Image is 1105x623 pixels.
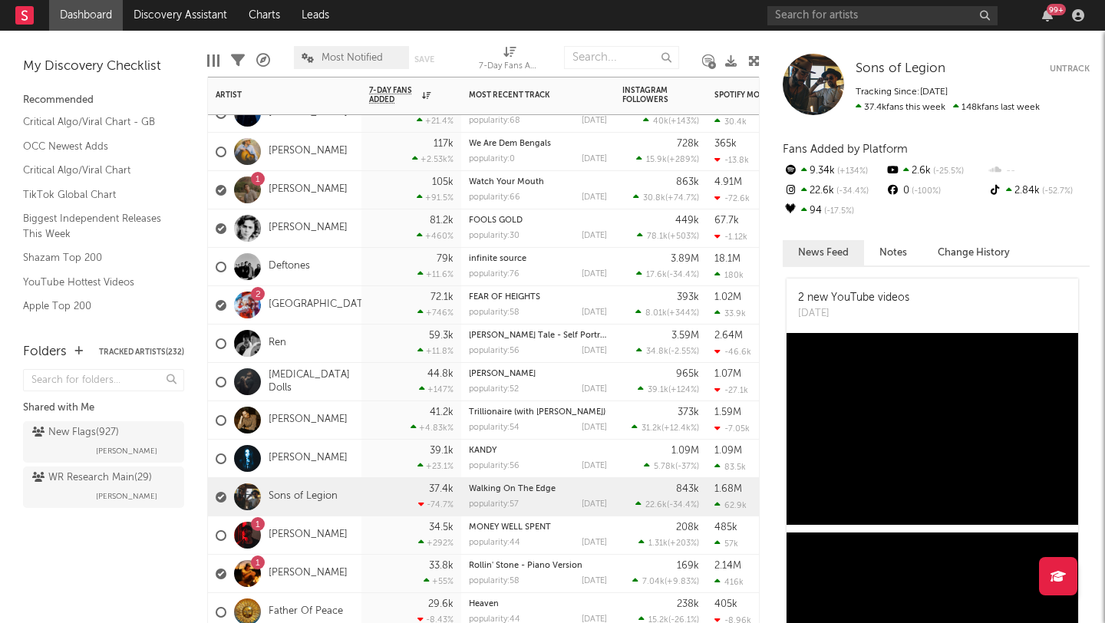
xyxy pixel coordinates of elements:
div: 34.5k [429,522,454,532]
div: 0 [885,181,987,201]
div: 117k [434,139,454,149]
div: Rollin' Stone - Piano Version [469,562,607,570]
div: +21.4 % [417,116,454,126]
span: +143 % [671,117,697,126]
div: My Discovery Checklist [23,58,184,76]
div: Recommended [23,91,184,110]
div: [DATE] [582,232,607,240]
div: 44.8k [427,369,454,379]
div: New Flags ( 927 ) [32,424,119,442]
a: infinite source [469,255,526,263]
a: New Flags(927)[PERSON_NAME] [23,421,184,463]
div: 30.4k [714,117,747,127]
div: 79k [437,254,454,264]
span: -2.55 % [671,348,697,356]
div: 416k [714,577,744,587]
input: Search... [564,46,679,69]
div: 1.09M [714,446,742,456]
div: 7-Day Fans Added (7-Day Fans Added) [479,38,540,83]
span: 78.1k [647,232,668,241]
div: Heaven [469,600,607,608]
div: FEAR OF HEIGHTS [469,293,607,302]
div: 965k [676,369,699,379]
div: -46.6k [714,347,751,357]
span: 5.78k [654,463,675,471]
div: MONEY WELL SPENT [469,523,607,532]
div: Anna [469,370,607,378]
div: +4.83k % [411,423,454,433]
div: +460 % [417,231,454,241]
div: Edit Columns [207,38,219,83]
a: FOOLS GOLD [469,216,523,225]
input: Search for artists [767,6,998,25]
div: 22.6k [783,181,885,201]
div: [DATE] [582,385,607,394]
span: 17.6k [646,271,667,279]
a: [PERSON_NAME] [269,529,348,542]
div: 2.14M [714,561,741,571]
div: 180k [714,270,744,280]
div: -13.8k [714,155,749,165]
div: [DATE] [798,306,909,321]
a: Ren [269,337,286,350]
div: 3.89M [671,254,699,264]
div: 33.9k [714,308,746,318]
a: MONEY WELL SPENT [469,523,551,532]
div: 59.3k [429,331,454,341]
a: Apple Top 200 [23,298,169,315]
div: 1.07M [714,369,741,379]
div: 94 [783,201,885,221]
div: +91.5 % [417,193,454,203]
span: Fans Added by Platform [783,143,908,155]
a: Critical Algo/Viral Chart [23,162,169,179]
div: 67.7k [714,216,739,226]
span: 148k fans last week [856,103,1040,112]
span: [PERSON_NAME] [96,487,157,506]
div: ( ) [636,154,699,164]
div: popularity: 76 [469,270,520,279]
span: -100 % [909,187,941,196]
div: Watch Your Mouth [469,178,607,186]
div: 208k [676,522,699,532]
a: [PERSON_NAME] [469,370,536,378]
div: +147 % [419,384,454,394]
div: ( ) [638,384,699,394]
a: [PERSON_NAME] [269,222,348,235]
div: [DATE] [582,270,607,279]
span: +203 % [670,539,697,548]
div: ( ) [643,116,699,126]
div: 83.5k [714,462,746,472]
div: ( ) [635,308,699,318]
div: 4.91M [714,177,742,187]
div: popularity: 56 [469,347,520,355]
div: +11.6 % [417,269,454,279]
div: ( ) [637,231,699,241]
div: -1.12k [714,232,747,242]
span: 40k [653,117,668,126]
div: [DATE] [582,539,607,547]
div: ( ) [644,461,699,471]
a: KANDY [469,447,496,455]
div: ( ) [633,193,699,203]
span: 15.9k [646,156,667,164]
div: popularity: 66 [469,193,520,202]
div: -27.1k [714,385,748,395]
div: 238k [677,599,699,609]
div: +23.1 % [417,461,454,471]
div: 863k [676,177,699,187]
span: -25.5 % [931,167,964,176]
a: Biggest Independent Releases This Week [23,210,169,242]
div: popularity: 44 [469,539,520,547]
span: 39.1k [648,386,668,394]
div: -7.05k [714,424,750,433]
a: [PERSON_NAME] [269,567,348,580]
span: Most Notified [322,53,383,63]
a: Critical Algo/Viral Chart - GB [23,114,169,130]
div: popularity: 58 [469,308,520,317]
div: popularity: 58 [469,577,520,585]
span: -37 % [678,463,697,471]
div: -- [988,161,1090,181]
span: 8.01k [645,309,667,318]
div: Spotify Monthly Listeners [714,91,830,100]
div: 39.1k [430,446,454,456]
